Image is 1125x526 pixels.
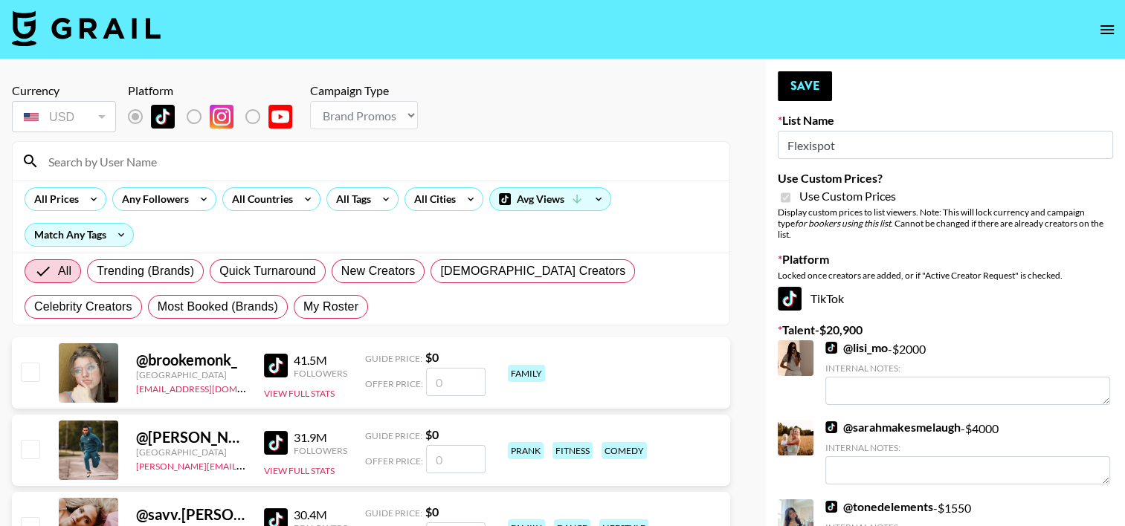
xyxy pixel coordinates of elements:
[825,340,888,355] a: @lisi_mo
[136,380,286,394] a: [EMAIL_ADDRESS][DOMAIN_NAME]
[294,430,347,445] div: 31.9M
[508,365,545,382] div: family
[799,189,896,204] span: Use Custom Prices
[778,287,1113,311] div: TikTok
[405,188,459,210] div: All Cities
[825,499,933,514] a: @tonedelements
[825,442,1110,453] div: Internal Notes:
[136,369,246,380] div: [GEOGRAPHIC_DATA]
[825,420,1110,484] div: - $ 4000
[136,351,246,369] div: @ brookemonk_
[310,83,418,98] div: Campaign Type
[778,71,832,101] button: Save
[294,507,347,522] div: 30.4M
[219,262,316,280] span: Quick Turnaround
[39,149,721,173] input: Search by User Name
[426,445,486,473] input: 0
[264,431,288,455] img: TikTok
[136,447,246,458] div: [GEOGRAPHIC_DATA]
[425,504,439,519] strong: $ 0
[327,188,374,210] div: All Tags
[778,270,1113,281] div: Locked once creators are added, or if "Active Creator Request" is checked.
[294,368,347,379] div: Followers
[25,224,133,246] div: Match Any Tags
[58,262,71,280] span: All
[365,507,422,519] span: Guide Price:
[264,388,335,399] button: View Full Stats
[341,262,416,280] span: New Creators
[294,353,347,368] div: 41.5M
[264,354,288,377] img: TikTok
[294,445,347,456] div: Followers
[552,442,593,459] div: fitness
[136,458,356,472] a: [PERSON_NAME][EMAIL_ADDRESS][DOMAIN_NAME]
[778,322,1113,337] label: Talent - $ 20,900
[128,101,304,132] div: List locked to TikTok.
[25,188,82,210] div: All Prices
[1092,15,1122,45] button: open drawer
[490,188,610,210] div: Avg Views
[365,430,422,441] span: Guide Price:
[825,340,1110,405] div: - $ 2000
[303,298,358,316] span: My Roster
[136,428,246,447] div: @ [PERSON_NAME].[PERSON_NAME]
[151,105,175,129] img: TikTok
[264,465,335,476] button: View Full Stats
[136,505,246,524] div: @ savv.[PERSON_NAME]
[12,98,116,135] div: Currency is locked to USD
[12,83,116,98] div: Currency
[210,105,233,129] img: Instagram
[602,442,647,459] div: comedy
[778,207,1113,240] div: Display custom prices to list viewers. Note: This will lock currency and campaign type . Cannot b...
[825,501,837,513] img: TikTok
[795,218,891,229] em: for bookers using this list
[223,188,296,210] div: All Countries
[825,420,961,435] a: @sarahmakesmelaugh
[426,368,486,396] input: 0
[268,105,292,129] img: YouTube
[97,262,194,280] span: Trending (Brands)
[778,287,802,311] img: TikTok
[440,262,625,280] span: [DEMOGRAPHIC_DATA] Creators
[825,421,837,433] img: TikTok
[34,298,132,316] span: Celebrity Creators
[12,10,161,46] img: Grail Talent
[113,188,192,210] div: Any Followers
[508,442,544,459] div: prank
[15,104,113,130] div: USD
[425,350,439,364] strong: $ 0
[365,378,423,389] span: Offer Price:
[158,298,278,316] span: Most Booked (Brands)
[778,113,1113,128] label: List Name
[778,171,1113,186] label: Use Custom Prices?
[778,252,1113,267] label: Platform
[365,353,422,364] span: Guide Price:
[825,342,837,354] img: TikTok
[425,427,439,441] strong: $ 0
[128,83,304,98] div: Platform
[365,455,423,467] span: Offer Price:
[825,363,1110,374] div: Internal Notes:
